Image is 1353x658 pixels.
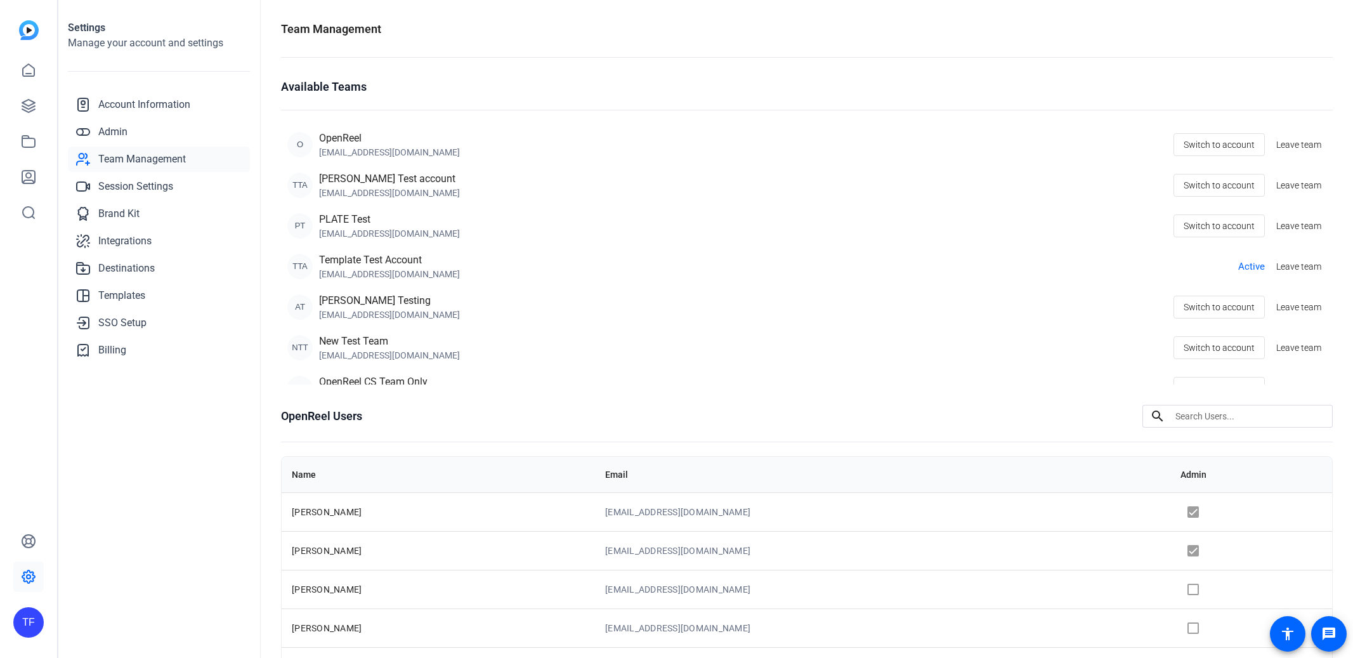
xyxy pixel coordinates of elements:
td: [EMAIL_ADDRESS][DOMAIN_NAME] [595,609,1170,647]
span: Active [1238,260,1265,274]
h1: Available Teams [281,78,367,96]
img: blue-gradient.svg [19,20,39,40]
span: Leave team [1276,220,1321,233]
span: Switch to account [1184,214,1255,238]
div: O [287,132,313,157]
div: [PERSON_NAME] Testing [319,293,460,308]
div: Template Test Account [319,253,460,268]
span: Account Information [98,97,190,112]
button: Switch to account [1173,174,1265,197]
a: Account Information [68,92,250,117]
span: Leave team [1276,260,1321,273]
span: Admin [98,124,127,140]
td: [EMAIL_ADDRESS][DOMAIN_NAME] [595,492,1170,531]
input: Search Users... [1175,409,1323,424]
span: Switch to account [1184,173,1255,197]
span: SSO Setup [98,315,147,331]
a: Team Management [68,147,250,172]
div: [EMAIL_ADDRESS][DOMAIN_NAME] [319,146,460,159]
mat-icon: search [1142,409,1173,424]
h1: OpenReel Users [281,407,362,425]
mat-icon: accessibility [1280,626,1295,642]
div: [EMAIL_ADDRESS][DOMAIN_NAME] [319,349,460,362]
span: Switch to account [1184,336,1255,360]
a: Session Settings [68,174,250,199]
button: Leave team [1271,214,1326,237]
span: [PERSON_NAME] [292,584,362,595]
a: Integrations [68,228,250,254]
a: Admin [68,119,250,145]
td: [EMAIL_ADDRESS][DOMAIN_NAME] [595,531,1170,570]
div: [EMAIL_ADDRESS][DOMAIN_NAME] [319,227,460,240]
button: Leave team [1271,174,1326,197]
div: [PERSON_NAME] Test account [319,171,460,187]
h1: Settings [68,20,250,36]
span: [PERSON_NAME] [292,623,362,633]
span: Team Management [98,152,186,167]
button: Leave team [1271,255,1326,278]
div: [EMAIL_ADDRESS][DOMAIN_NAME] [319,187,460,199]
div: OCTO [287,376,313,401]
button: Switch to account [1173,377,1265,400]
span: Leave team [1276,138,1321,152]
span: Templates [98,288,145,303]
button: Switch to account [1173,214,1265,237]
div: New Test Team [319,334,460,349]
td: [EMAIL_ADDRESS][DOMAIN_NAME] [595,570,1170,609]
h2: Manage your account and settings [68,36,250,51]
span: Leave team [1276,382,1321,395]
span: Switch to account [1184,295,1255,319]
span: Session Settings [98,179,173,194]
div: TTA [287,173,313,198]
button: Switch to account [1173,336,1265,359]
span: Destinations [98,261,155,276]
div: TF [13,607,44,638]
button: Switch to account [1173,296,1265,319]
button: Switch to account [1173,133,1265,156]
a: Templates [68,283,250,308]
div: OpenReel [319,131,460,146]
h1: Team Management [281,20,381,38]
div: NTT [287,335,313,360]
a: Brand Kit [68,201,250,227]
span: Billing [98,343,126,358]
div: OpenReel CS Team Only [319,374,460,390]
div: [EMAIL_ADDRESS][DOMAIN_NAME] [319,268,460,280]
button: Leave team [1271,377,1326,400]
button: Leave team [1271,296,1326,319]
th: Email [595,457,1170,492]
div: PT [287,213,313,239]
mat-icon: message [1321,626,1337,642]
span: [PERSON_NAME] [292,507,362,517]
div: PLATE Test [319,212,460,227]
a: SSO Setup [68,310,250,336]
span: Switch to account [1184,376,1255,400]
span: Integrations [98,234,152,249]
a: Billing [68,338,250,363]
th: Name [282,457,595,492]
span: Leave team [1276,179,1321,192]
th: Admin [1170,457,1332,492]
div: TTA [287,254,313,279]
span: Switch to account [1184,133,1255,157]
span: Brand Kit [98,206,140,221]
button: Leave team [1271,336,1326,359]
button: Leave team [1271,133,1326,156]
span: Leave team [1276,341,1321,355]
span: Leave team [1276,301,1321,314]
a: Destinations [68,256,250,281]
div: [EMAIL_ADDRESS][DOMAIN_NAME] [319,308,460,321]
div: AT [287,294,313,320]
span: [PERSON_NAME] [292,546,362,556]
